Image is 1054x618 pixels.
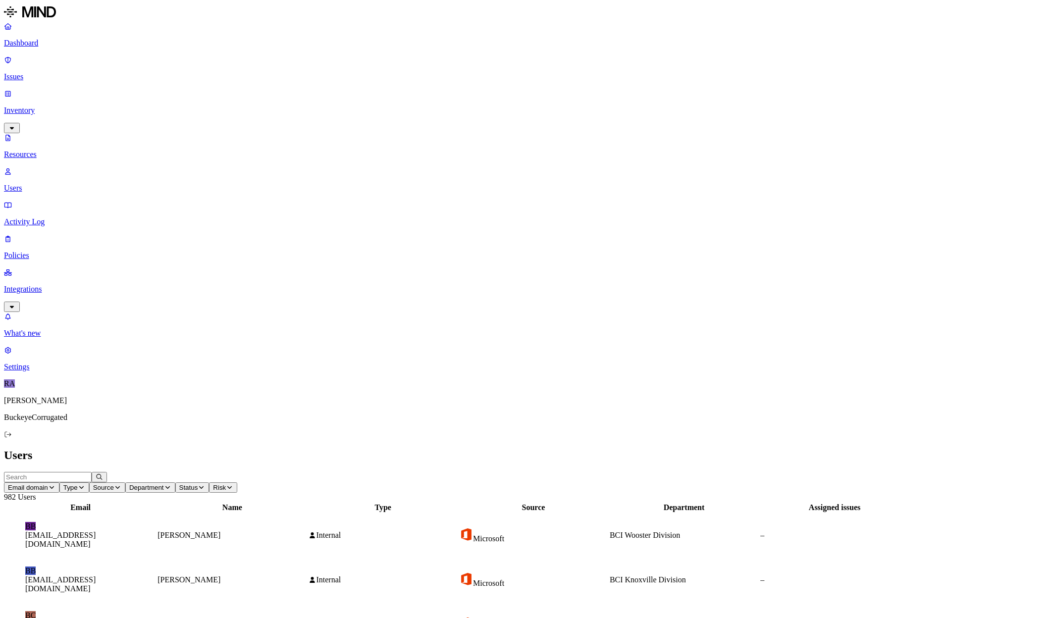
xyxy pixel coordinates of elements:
[760,503,909,512] div: Assigned issues
[4,72,1050,81] p: Issues
[4,413,1050,422] p: BuckeyeCorrugated
[610,503,758,512] div: Department
[213,484,226,491] span: Risk
[4,472,92,482] input: Search
[459,527,473,541] img: office-365.svg
[4,449,1050,462] h2: Users
[63,484,78,491] span: Type
[8,484,48,491] span: Email domain
[4,22,1050,48] a: Dashboard
[316,531,341,539] span: Internal
[760,531,764,539] span: –
[179,484,198,491] span: Status
[4,285,1050,294] p: Integrations
[610,531,758,540] div: BCI Wooster Division
[4,106,1050,115] p: Inventory
[4,4,56,20] img: MIND
[4,133,1050,159] a: Resources
[5,503,156,512] div: Email
[4,4,1050,22] a: MIND
[4,346,1050,371] a: Settings
[4,89,1050,132] a: Inventory
[4,362,1050,371] p: Settings
[25,566,36,575] span: BB
[316,575,341,584] span: Internal
[4,379,15,388] span: RA
[473,534,504,543] span: Microsoft
[473,579,504,587] span: Microsoft
[4,201,1050,226] a: Activity Log
[25,575,136,593] figcaption: [EMAIL_ADDRESS][DOMAIN_NAME]
[93,484,114,491] span: Source
[158,531,307,540] div: [PERSON_NAME]
[4,493,36,501] span: 982 Users
[25,531,136,549] figcaption: [EMAIL_ADDRESS][DOMAIN_NAME]
[4,312,1050,338] a: What's new
[4,268,1050,310] a: Integrations
[309,503,457,512] div: Type
[129,484,164,491] span: Department
[4,251,1050,260] p: Policies
[158,575,307,584] div: [PERSON_NAME]
[25,522,36,530] span: BB
[459,572,473,586] img: office-365.svg
[4,167,1050,193] a: Users
[459,503,608,512] div: Source
[4,184,1050,193] p: Users
[4,55,1050,81] a: Issues
[4,217,1050,226] p: Activity Log
[4,150,1050,159] p: Resources
[158,503,307,512] div: Name
[610,575,758,584] div: BCI Knoxville Division
[4,39,1050,48] p: Dashboard
[4,329,1050,338] p: What's new
[4,234,1050,260] a: Policies
[760,575,764,584] span: –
